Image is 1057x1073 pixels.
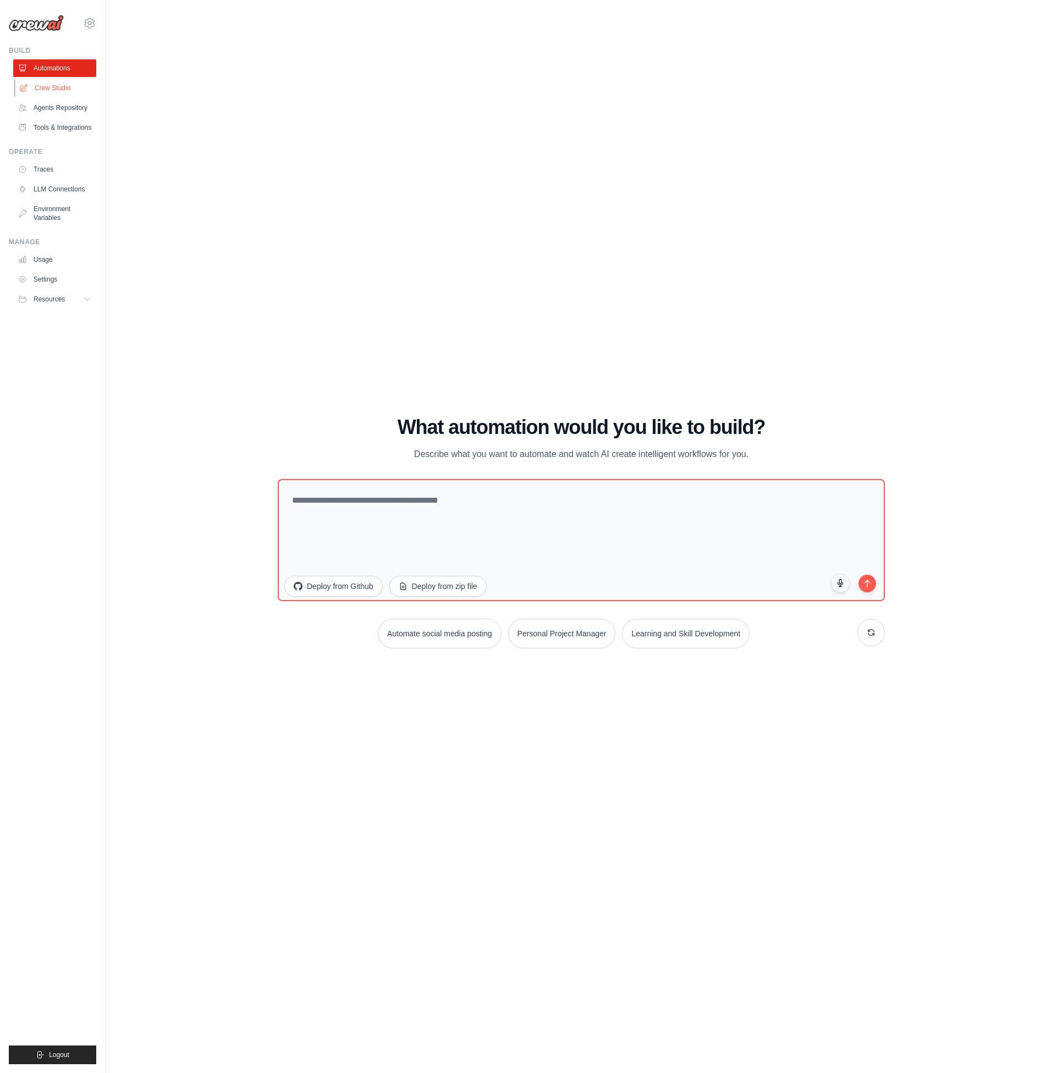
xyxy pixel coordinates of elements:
h1: What automation would you like to build? [278,416,885,438]
a: Traces [13,161,96,178]
a: Crew Studio [14,79,97,97]
p: Describe what you want to automate and watch AI create intelligent workflows for you. [397,447,766,461]
div: Operate [9,147,96,156]
button: Resources [13,290,96,308]
div: Manage [9,238,96,246]
button: Personal Project Manager [508,619,616,648]
button: Learning and Skill Development [622,619,750,648]
a: Settings [13,271,96,288]
div: Build [9,46,96,55]
a: Tools & Integrations [13,119,96,136]
button: Logout [9,1046,96,1064]
button: Deploy from zip file [389,576,487,597]
iframe: Chat Widget [1002,1020,1057,1073]
a: Usage [13,251,96,268]
span: Resources [34,295,65,304]
img: Logo [9,15,64,31]
a: LLM Connections [13,180,96,198]
div: Widget de chat [1002,1020,1057,1073]
a: Agents Repository [13,99,96,117]
a: Automations [13,59,96,77]
span: Logout [49,1050,69,1059]
button: Deploy from Github [284,576,383,597]
a: Environment Variables [13,200,96,227]
button: Automate social media posting [378,619,502,648]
